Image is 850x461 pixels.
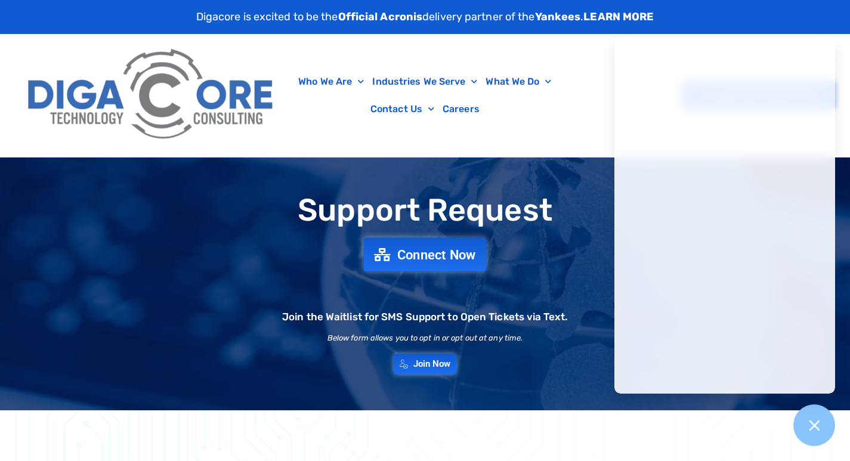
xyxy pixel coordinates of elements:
strong: Official Acronis [338,10,423,23]
h2: Below form allows you to opt in or opt out at any time. [327,334,523,342]
iframe: Chatgenie Messenger [614,36,835,394]
span: Join Now [413,360,451,369]
a: Industries We Serve [368,68,481,95]
a: Careers [438,95,484,123]
h1: Support Request [14,193,837,227]
span: Connect Now [397,248,476,261]
nav: Menu [288,68,561,123]
img: Digacore Logo [21,40,282,151]
p: Digacore is excited to be the delivery partner of the . [196,9,654,25]
a: Join Now [394,354,457,375]
a: What We Do [481,68,555,95]
a: Contact Us [366,95,438,123]
a: LEARN MORE [583,10,654,23]
a: Connect Now [364,238,487,272]
strong: Yankees [535,10,581,23]
a: Who We Are [294,68,368,95]
h2: Join the Waitlist for SMS Support to Open Tickets via Text. [282,312,568,322]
